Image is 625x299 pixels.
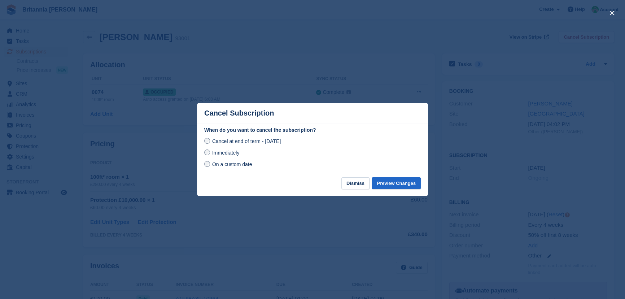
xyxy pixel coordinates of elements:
[372,177,421,189] button: Preview Changes
[204,149,210,155] input: Immediately
[204,109,274,117] p: Cancel Subscription
[204,126,421,134] label: When do you want to cancel the subscription?
[212,161,252,167] span: On a custom date
[341,177,370,189] button: Dismiss
[212,150,239,156] span: Immediately
[606,7,618,19] button: close
[212,138,281,144] span: Cancel at end of term - [DATE]
[204,161,210,167] input: On a custom date
[204,138,210,144] input: Cancel at end of term - [DATE]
